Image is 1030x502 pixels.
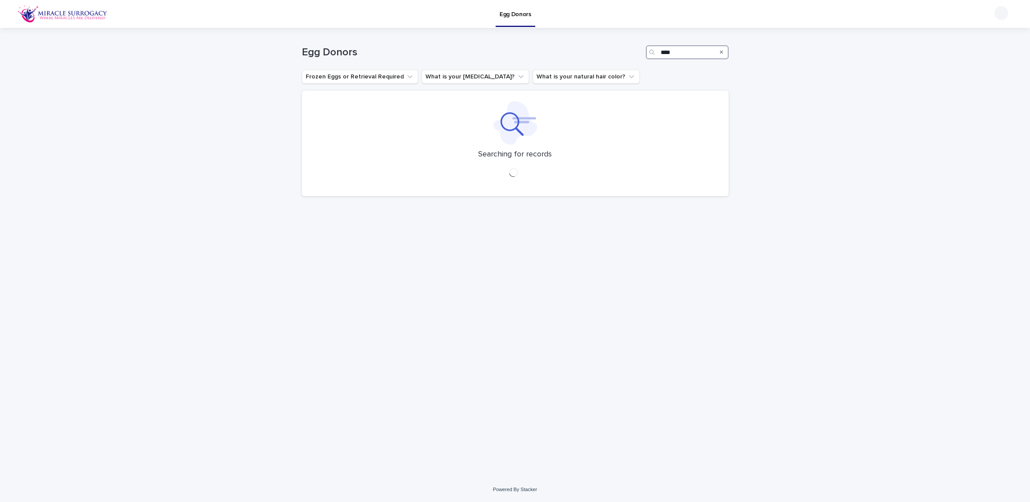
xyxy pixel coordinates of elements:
button: What is your natural hair color? [533,70,640,84]
img: OiFFDOGZQuirLhrlO1ag [17,5,108,23]
button: What is your eye color? [422,70,529,84]
input: Search [646,45,729,59]
p: Searching for records [478,150,552,159]
h1: Egg Donors [302,46,642,59]
a: Powered By Stacker [493,487,537,492]
button: Frozen Eggs or Retrieval Required [302,70,418,84]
